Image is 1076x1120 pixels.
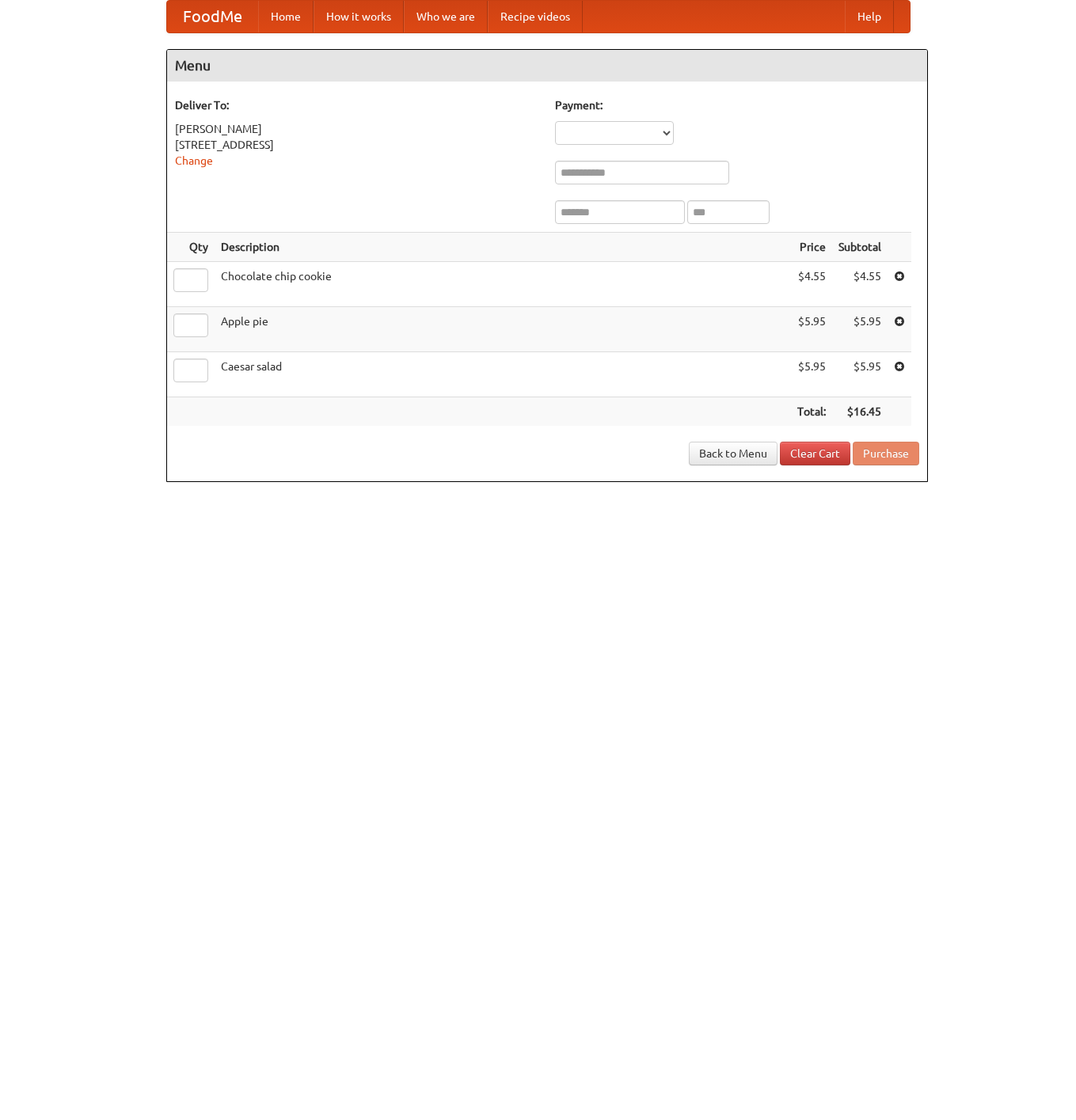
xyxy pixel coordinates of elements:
[853,442,919,465] button: Purchase
[175,137,539,153] div: [STREET_ADDRESS]
[488,1,583,32] a: Recipe videos
[791,307,832,352] td: $5.95
[791,352,832,397] td: $5.95
[791,397,832,427] th: Total:
[215,307,791,352] td: Apple pie
[791,233,832,262] th: Price
[175,121,539,137] div: [PERSON_NAME]
[832,352,888,397] td: $5.95
[404,1,488,32] a: Who we are
[832,233,888,262] th: Subtotal
[832,307,888,352] td: $5.95
[832,397,888,427] th: $16.45
[215,262,791,307] td: Chocolate chip cookie
[175,97,539,113] h5: Deliver To:
[832,262,888,307] td: $4.55
[167,1,258,32] a: FoodMe
[555,97,919,113] h5: Payment:
[215,233,791,262] th: Description
[175,154,213,167] a: Change
[167,50,927,82] h4: Menu
[780,442,850,465] a: Clear Cart
[314,1,404,32] a: How it works
[258,1,314,32] a: Home
[215,352,791,397] td: Caesar salad
[791,262,832,307] td: $4.55
[167,233,215,262] th: Qty
[845,1,894,32] a: Help
[689,442,778,465] a: Back to Menu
